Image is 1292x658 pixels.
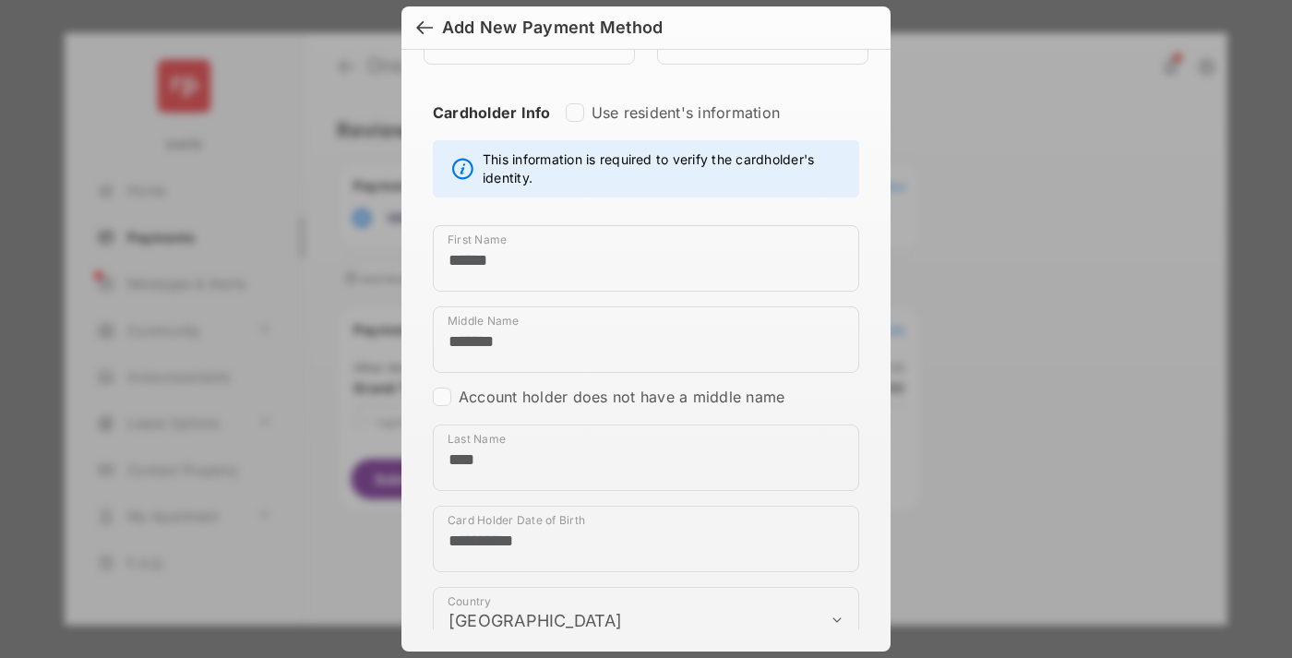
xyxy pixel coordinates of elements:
[442,18,663,38] div: Add New Payment Method
[433,103,551,155] strong: Cardholder Info
[592,103,780,122] label: Use resident's information
[483,150,849,187] span: This information is required to verify the cardholder's identity.
[459,388,784,406] label: Account holder does not have a middle name
[433,587,859,653] div: payment_method_screening[postal_addresses][country]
